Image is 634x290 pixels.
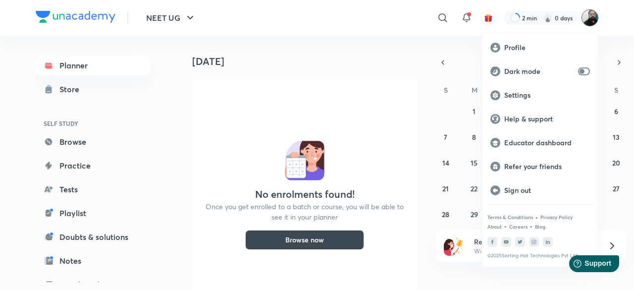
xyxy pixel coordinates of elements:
p: Dark mode [504,67,574,76]
iframe: Help widget launcher [546,251,623,279]
a: Privacy Policy [540,214,573,220]
p: Refer your friends [504,162,590,171]
a: Settings [482,83,598,107]
p: Help & support [504,115,590,123]
a: Educator dashboard [482,131,598,155]
a: Terms & Conditions [487,214,533,220]
p: Settings [504,91,590,100]
p: Profile [504,43,590,52]
div: • [504,222,507,231]
p: Educator dashboard [504,138,590,147]
p: © 2025 Sorting Hat Technologies Pvt Ltd [487,253,593,259]
div: • [535,213,538,222]
a: Help & support [482,107,598,131]
a: Careers [509,224,528,230]
a: About [487,224,502,230]
div: • [529,222,533,231]
a: Profile [482,36,598,59]
p: Sign out [504,186,590,195]
a: Blog [535,224,545,230]
a: Refer your friends [482,155,598,178]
